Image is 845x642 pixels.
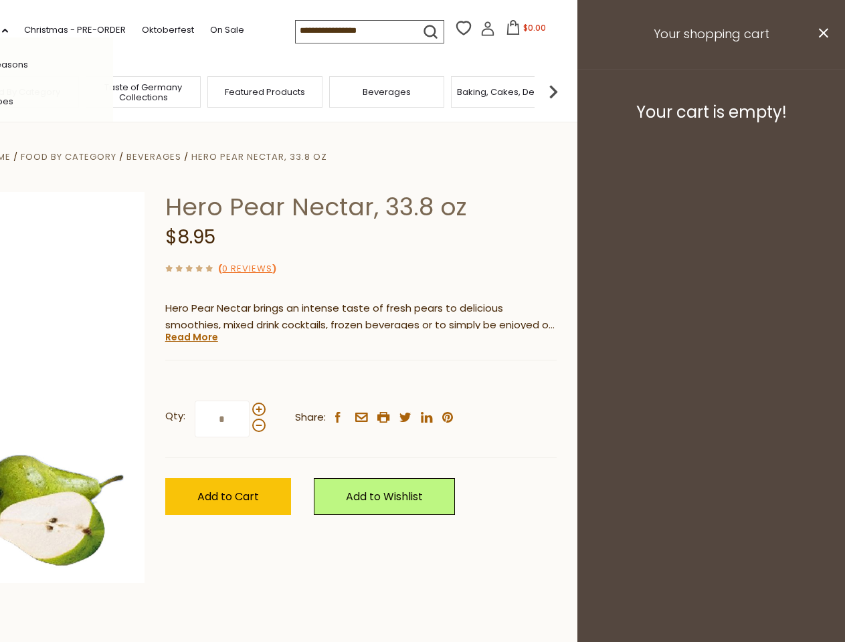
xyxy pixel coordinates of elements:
[457,87,561,97] a: Baking, Cakes, Desserts
[540,78,567,105] img: next arrow
[222,262,272,276] a: 0 Reviews
[165,330,218,344] a: Read More
[498,20,555,40] button: $0.00
[126,150,181,163] a: Beverages
[21,150,116,163] a: Food By Category
[142,23,194,37] a: Oktoberfest
[165,478,291,515] button: Add to Cart
[165,192,557,222] h1: Hero Pear Nectar, 33.8 oz
[363,87,411,97] a: Beverages
[90,82,197,102] a: Taste of Germany Collections
[197,489,259,504] span: Add to Cart
[195,401,250,437] input: Qty:
[314,478,455,515] a: Add to Wishlist
[225,87,305,97] a: Featured Products
[191,150,327,163] a: Hero Pear Nectar, 33.8 oz
[165,224,215,250] span: $8.95
[165,300,557,334] p: Hero Pear Nectar brings an intense taste of fresh pears to delicious smoothies, mixed drink cockt...
[165,408,185,425] strong: Qty:
[24,23,126,37] a: Christmas - PRE-ORDER
[523,22,546,33] span: $0.00
[594,102,828,122] h3: Your cart is empty!
[210,23,244,37] a: On Sale
[295,409,326,426] span: Share:
[218,262,276,275] span: ( )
